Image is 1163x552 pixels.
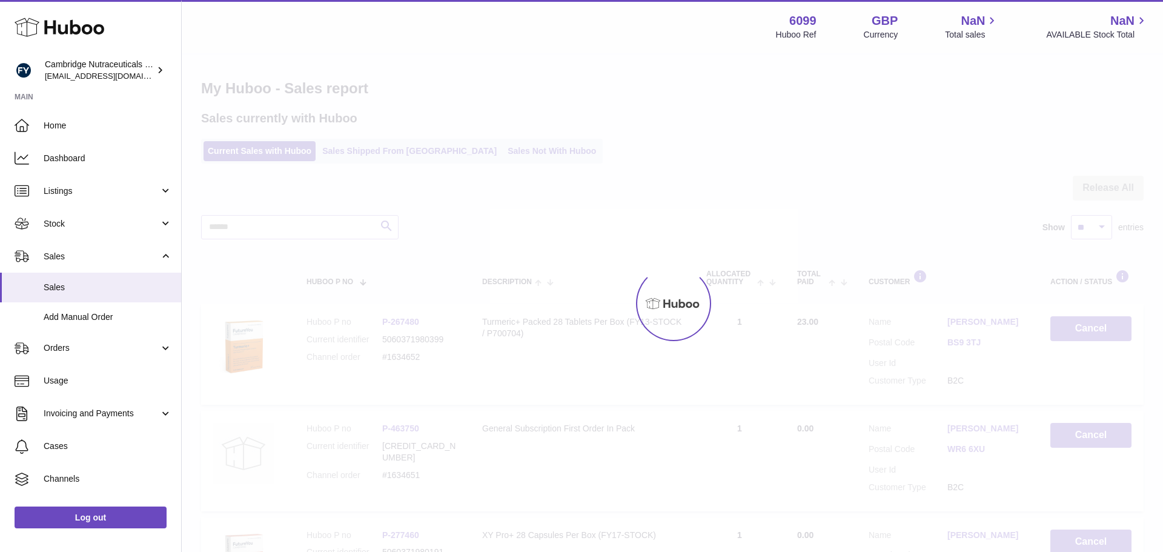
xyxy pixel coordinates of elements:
div: Huboo Ref [776,29,817,41]
strong: 6099 [789,13,817,29]
span: NaN [1110,13,1135,29]
a: NaN AVAILABLE Stock Total [1046,13,1148,41]
span: [EMAIL_ADDRESS][DOMAIN_NAME] [45,71,178,81]
span: Cases [44,441,172,452]
span: Usage [44,375,172,387]
span: Orders [44,342,159,354]
span: Stock [44,218,159,230]
a: NaN Total sales [945,13,999,41]
span: Add Manual Order [44,311,172,323]
span: Home [44,120,172,131]
div: Cambridge Nutraceuticals Ltd [45,59,154,82]
span: Sales [44,282,172,293]
span: Total sales [945,29,999,41]
span: Sales [44,251,159,262]
span: Dashboard [44,153,172,164]
span: AVAILABLE Stock Total [1046,29,1148,41]
span: Invoicing and Payments [44,408,159,419]
strong: GBP [872,13,898,29]
img: huboo@camnutra.com [15,61,33,79]
span: Channels [44,473,172,485]
span: Listings [44,185,159,197]
div: Currency [864,29,898,41]
a: Log out [15,507,167,528]
span: NaN [961,13,985,29]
